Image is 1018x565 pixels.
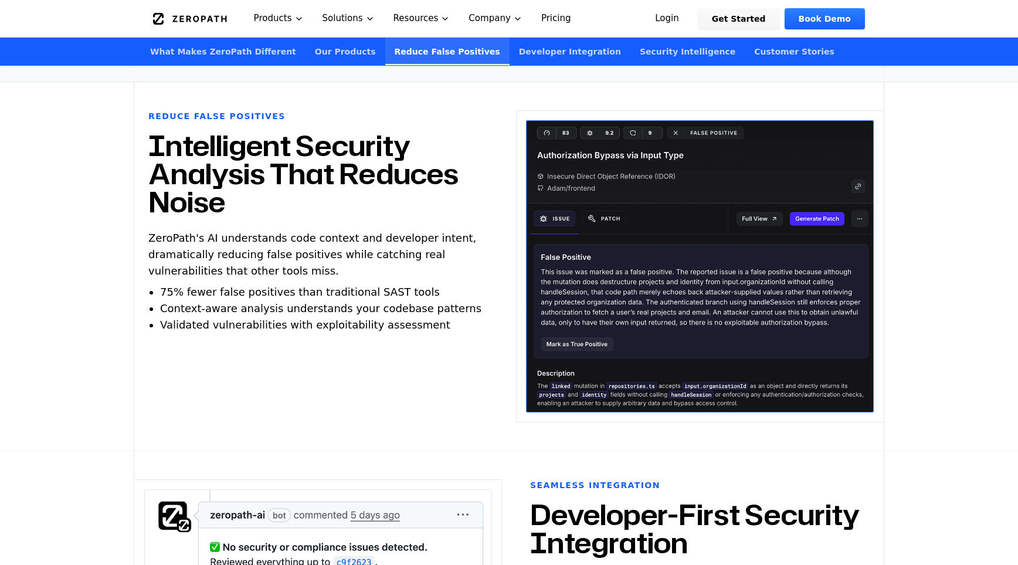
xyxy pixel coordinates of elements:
[160,286,440,298] span: 75% fewer false positives than traditional SAST tools
[148,131,488,216] h2: Intelligent Security Analysis That Reduces Noise
[160,319,450,331] span: Validated vulnerabilities with exploitability assessment
[148,110,286,122] h6: Reduce False Positives
[641,8,693,29] a: Login
[160,302,481,314] span: Context-aware analysis understands your codebase patterns
[698,8,780,29] a: Get Started
[745,38,844,65] a: Customer Stories
[530,479,660,491] h6: Seamless Integration
[306,38,385,65] a: Our Products
[630,38,745,65] a: Security Intelligence
[510,38,630,65] a: Developer Integration
[385,38,510,65] a: Reduce False Positives
[530,500,870,557] h2: Developer-First Security Integration
[785,8,865,29] a: Book Demo
[526,120,874,412] img: Intelligent Security Analysis That Reduces Noise
[148,230,488,279] p: ZeroPath's AI understands code context and developer intent, dramatically reducing false positive...
[141,38,306,65] a: What Makes ZeroPath Different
